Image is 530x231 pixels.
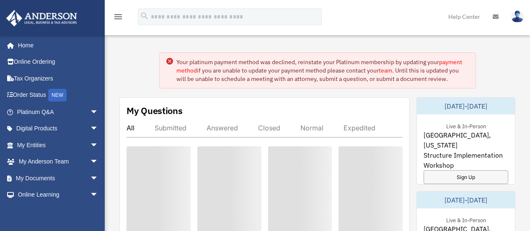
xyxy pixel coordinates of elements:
div: Answered [207,124,238,132]
a: Online Ordering [6,54,111,70]
div: Live & In-Person [440,215,493,224]
a: My Anderson Teamarrow_drop_down [6,153,111,170]
a: Tax Organizers [6,70,111,87]
div: My Questions [127,104,183,117]
a: My Entitiesarrow_drop_down [6,137,111,153]
img: User Pic [511,10,524,23]
div: All [127,124,134,132]
div: NEW [48,89,67,101]
a: Home [6,37,107,54]
a: team [379,67,392,74]
div: Normal [300,124,323,132]
div: Your platinum payment method was declined, reinstate your Platinum membership by updating your if... [176,58,469,83]
a: Digital Productsarrow_drop_down [6,120,111,137]
div: Closed [258,124,280,132]
a: My Documentsarrow_drop_down [6,170,111,187]
span: Structure Implementation Workshop [424,150,508,170]
i: menu [113,12,123,22]
a: menu [113,15,123,22]
div: Submitted [155,124,186,132]
div: Expedited [344,124,375,132]
a: Sign Up [424,170,508,184]
span: arrow_drop_down [90,170,107,187]
a: Online Learningarrow_drop_down [6,187,111,203]
i: search [140,11,149,21]
a: payment method [176,58,462,74]
span: arrow_drop_down [90,187,107,204]
img: Anderson Advisors Platinum Portal [4,10,80,26]
span: arrow_drop_down [90,104,107,121]
a: Order StatusNEW [6,87,111,104]
div: Live & In-Person [440,121,493,130]
span: arrow_drop_down [90,153,107,171]
div: [DATE]-[DATE] [417,192,515,208]
span: arrow_drop_down [90,120,107,138]
span: arrow_drop_down [90,137,107,154]
a: Platinum Q&Aarrow_drop_down [6,104,111,120]
span: [GEOGRAPHIC_DATA], [US_STATE] [424,130,508,150]
div: [DATE]-[DATE] [417,98,515,114]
